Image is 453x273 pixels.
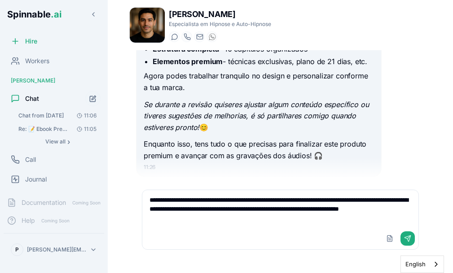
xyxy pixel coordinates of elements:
button: Show all conversations [14,136,101,147]
span: Hire [25,37,37,46]
button: WhatsApp [207,31,217,42]
h1: [PERSON_NAME] [169,8,271,21]
button: Start a chat with Carlos Navarro [169,31,180,42]
button: P[PERSON_NAME][EMAIL_ADDRESS][DOMAIN_NAME] [7,241,101,259]
button: Start a call with Carlos Navarro [181,31,192,42]
img: WhatsApp [209,33,216,40]
span: Journal [25,175,47,184]
span: .ai [51,9,62,20]
span: Help [22,216,35,225]
span: Coming Soon [39,217,72,225]
p: Agora podes trabalhar tranquilo no design e personalizar conforme a tua marca. [144,70,374,93]
span: Chat [25,94,39,103]
p: Especialista em Hipnose e Auto-Hipnose [169,21,271,28]
span: P [15,246,19,253]
div: [PERSON_NAME] [4,74,104,88]
p: [PERSON_NAME][EMAIL_ADDRESS][DOMAIN_NAME] [27,246,86,253]
strong: Elementos premium [153,57,223,66]
button: Start new chat [85,91,101,106]
span: View all [45,138,66,145]
span: Documentation [22,198,66,207]
li: - técnicas exclusivas, plano de 21 dias, etc. [153,56,374,67]
img: Carlos Navarro [130,8,165,43]
div: Language [400,256,444,273]
p: 😊 [144,99,374,134]
em: Se durante a revisão quiseres ajustar algum conteúdo específico ou tiveres sugestões de melhorias... [144,100,369,132]
span: Re: 📝 Ebook Premium em Formato Word - Pronto para Editares Podes alterar todo o workbook (em for.... [18,126,69,133]
span: Spinnable [7,9,62,20]
span: 11:05 [73,126,97,133]
div: 11:26 [144,164,374,171]
button: Open conversation: Re: 📝 Ebook Premium em Formato Word - Pronto para Editares Podes alterar todo ... [14,123,101,135]
span: Call [25,155,36,164]
a: English [401,256,444,273]
span: Chat from 26/09/2025: Tens razão, Pedro! Vou verificar e criar um novo ficheiro com link funciona... [18,112,64,119]
span: › [67,138,70,145]
aside: Language selected: English [400,256,444,273]
button: Open conversation: Chat from 26/09/2025 [14,109,101,122]
button: Send email to carlos.navarro@getspinnable.ai [194,31,205,42]
span: Workers [25,56,49,65]
p: Enquanto isso, tens tudo o que precisas para finalizar este produto premium e avançar com as grav... [144,139,374,161]
span: 11:06 [73,112,97,119]
span: Coming Soon [70,199,103,207]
